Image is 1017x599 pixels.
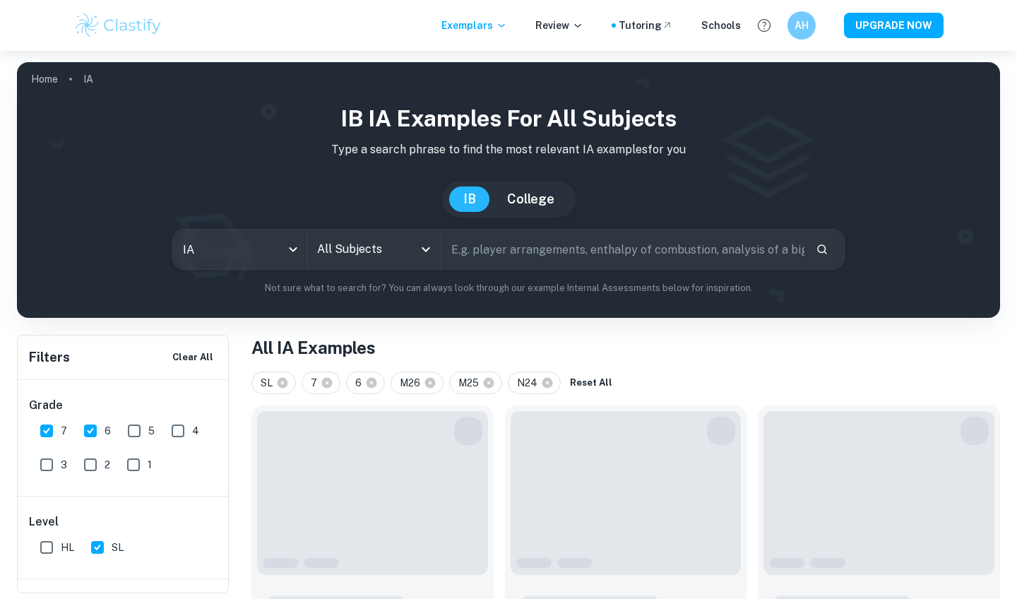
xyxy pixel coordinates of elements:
[105,457,110,473] span: 2
[844,13,944,38] button: UPGRADE NOW
[83,71,93,87] p: IA
[508,372,561,394] div: N24
[173,230,307,269] div: IA
[566,372,616,393] button: Reset All
[112,540,124,555] span: SL
[148,457,152,473] span: 1
[61,540,74,555] span: HL
[28,141,989,158] p: Type a search phrase to find the most relevant IA examples for you
[28,281,989,295] p: Not sure what to search for? You can always look through our example Internal Assessments below f...
[29,348,70,367] h6: Filters
[73,11,163,40] img: Clastify logo
[794,18,810,33] h6: AH
[416,239,436,259] button: Open
[251,335,1000,360] h1: All IA Examples
[441,18,507,33] p: Exemplars
[29,514,218,530] h6: Level
[261,375,279,391] span: SL
[346,372,385,394] div: 6
[619,18,673,33] a: Tutoring
[493,186,569,212] button: College
[449,186,490,212] button: IB
[311,375,323,391] span: 7
[535,18,583,33] p: Review
[148,423,155,439] span: 5
[701,18,741,33] a: Schools
[449,372,502,394] div: M25
[458,375,485,391] span: M25
[400,375,427,391] span: M26
[517,375,544,391] span: N24
[302,372,340,394] div: 7
[787,11,816,40] button: AH
[441,230,804,269] input: E.g. player arrangements, enthalpy of combustion, analysis of a big city...
[31,69,58,89] a: Home
[105,423,111,439] span: 6
[355,375,368,391] span: 6
[28,102,989,136] h1: IB IA examples for all subjects
[17,62,1000,318] img: profile cover
[251,372,296,394] div: SL
[169,347,217,368] button: Clear All
[752,13,776,37] button: Help and Feedback
[810,237,834,261] button: Search
[391,372,444,394] div: M26
[29,397,218,414] h6: Grade
[192,423,199,439] span: 4
[61,457,67,473] span: 3
[61,423,67,439] span: 7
